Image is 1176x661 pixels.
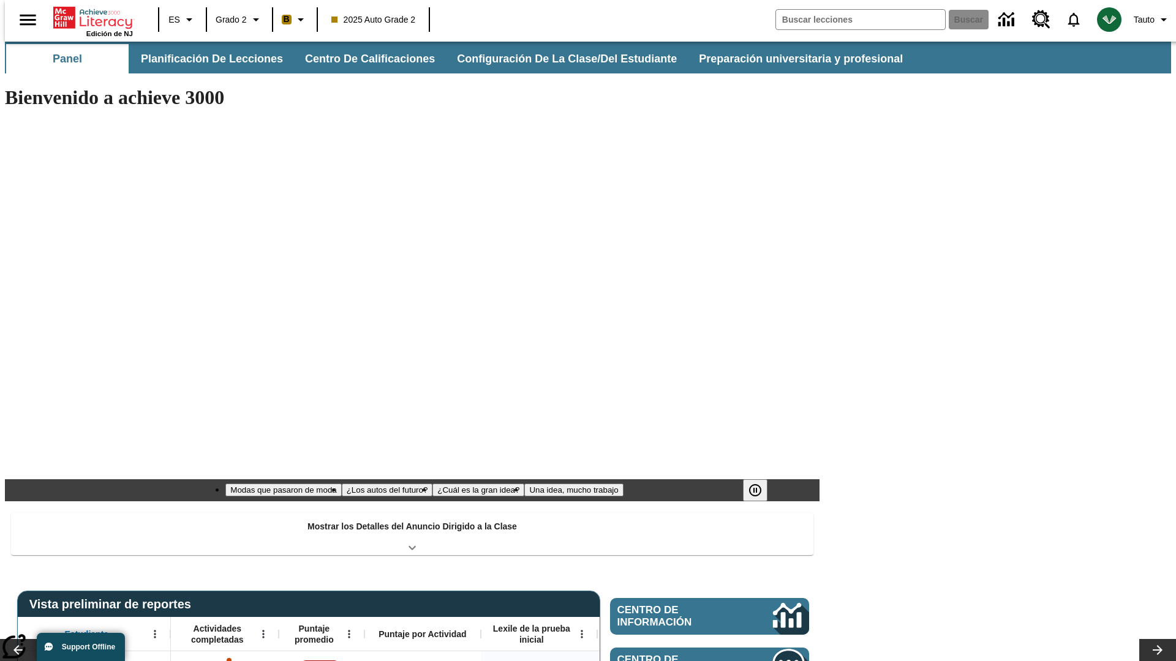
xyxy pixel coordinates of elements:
button: Lenguaje: ES, Selecciona un idioma [163,9,202,31]
button: Panel [6,44,129,73]
span: 2025 Auto Grade 2 [331,13,416,26]
button: Abrir el menú lateral [10,2,46,38]
button: Perfil/Configuración [1129,9,1176,31]
a: Centro de información [610,598,809,635]
button: Grado: Grado 2, Elige un grado [211,9,268,31]
button: Centro de calificaciones [295,44,445,73]
h1: Bienvenido a achieve 3000 [5,86,820,109]
button: Carrusel de lecciones, seguir [1139,639,1176,661]
span: Support Offline [62,643,115,651]
span: Edición de NJ [86,30,133,37]
button: Pausar [743,479,767,501]
input: Buscar campo [776,10,945,29]
button: Abrir menú [146,625,164,643]
p: Mostrar los Detalles del Anuncio Dirigido a la Clase [307,520,517,533]
a: Centro de recursos, Se abrirá en una pestaña nueva. [1025,3,1058,36]
span: Centro de información [617,604,732,629]
button: Preparación universitaria y profesional [689,44,913,73]
a: Portada [53,6,133,30]
button: Boost El color de la clase es anaranjado claro. Cambiar el color de la clase. [277,9,313,31]
span: Lexile de la prueba inicial [487,623,576,645]
div: Portada [53,4,133,37]
button: Planificación de lecciones [131,44,293,73]
div: Mostrar los Detalles del Anuncio Dirigido a la Clase [11,513,813,555]
div: Subbarra de navegación [5,44,914,73]
button: Abrir menú [254,625,273,643]
a: Centro de información [991,3,1025,37]
span: Actividades completadas [177,623,258,645]
button: Diapositiva 2 ¿Los autos del futuro? [342,484,433,496]
span: B [284,12,290,27]
button: Diapositiva 1 Modas que pasaron de moda [225,484,341,496]
span: Grado 2 [216,13,247,26]
span: Puntaje promedio [285,623,344,645]
button: Escoja un nuevo avatar [1090,4,1129,35]
button: Diapositiva 3 ¿Cuál es la gran idea? [432,484,524,496]
button: Support Offline [37,633,125,661]
span: Tauto [1134,13,1155,26]
button: Configuración de la clase/del estudiante [447,44,687,73]
span: Vista preliminar de reportes [29,597,197,611]
img: avatar image [1097,7,1121,32]
span: ES [168,13,180,26]
button: Diapositiva 4 Una idea, mucho trabajo [524,484,623,496]
button: Abrir menú [340,625,358,643]
span: Puntaje por Actividad [379,629,466,640]
div: Subbarra de navegación [5,42,1171,73]
body: Máximo 600 caracteres Presiona Escape para desactivar la barra de herramientas Presiona Alt + F10... [5,10,179,21]
button: Abrir menú [573,625,591,643]
span: Estudiante [65,629,109,640]
a: Notificaciones [1058,4,1090,35]
div: Pausar [743,479,780,501]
